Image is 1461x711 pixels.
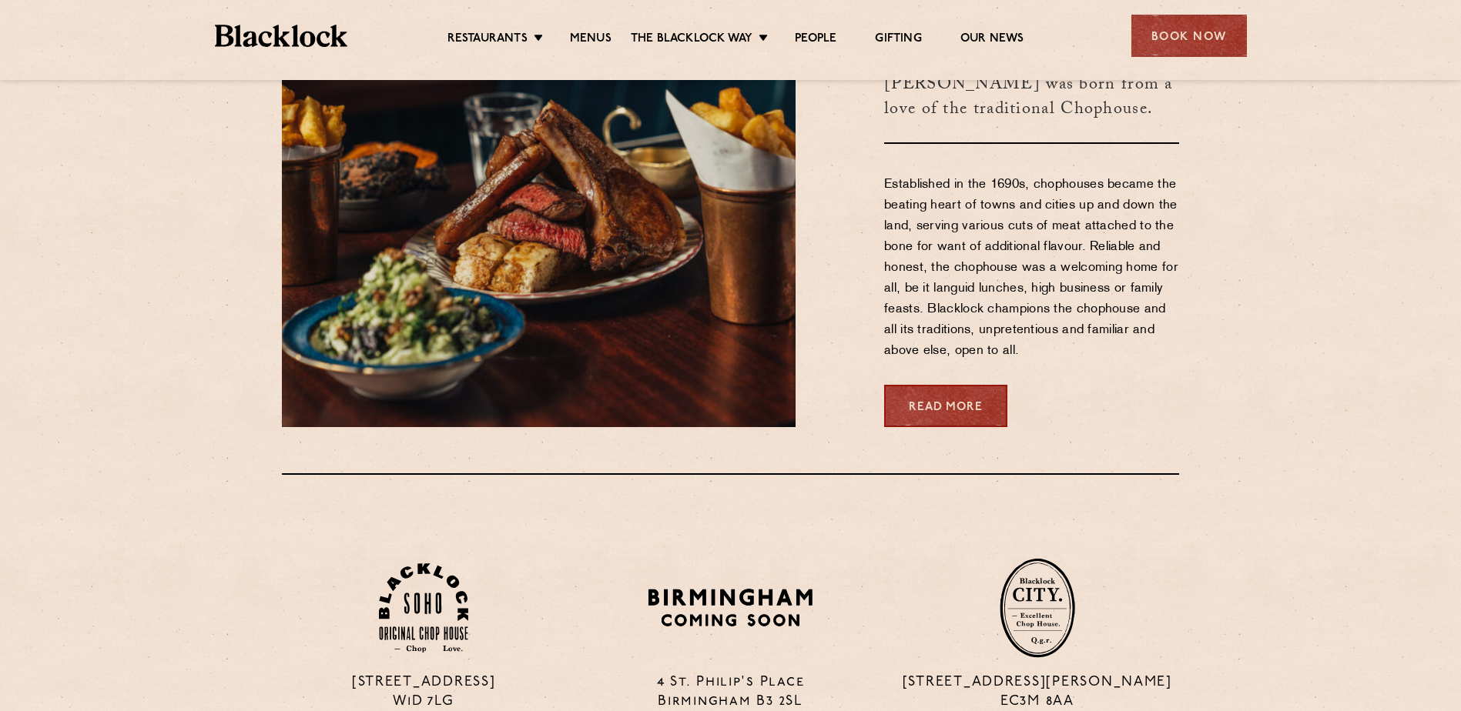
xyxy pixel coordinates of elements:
a: Menus [570,32,612,48]
a: Our News [960,32,1024,48]
img: BIRMINGHAM-P22_-e1747915156957.png [645,583,816,632]
h3: [PERSON_NAME] was born from a love of the traditional Chophouse. [884,49,1179,144]
div: Book Now [1131,15,1247,57]
a: Restaurants [447,32,528,48]
a: People [795,32,836,48]
p: Established in the 1690s, chophouses became the beating heart of towns and cities up and down the... [884,175,1179,362]
a: The Blacklock Way [631,32,752,48]
a: Read More [884,385,1007,427]
img: BL_Textured_Logo-footer-cropped.svg [215,25,348,47]
img: Soho-stamp-default.svg [379,563,468,653]
img: City-stamp-default.svg [1000,558,1075,658]
a: Gifting [875,32,921,48]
